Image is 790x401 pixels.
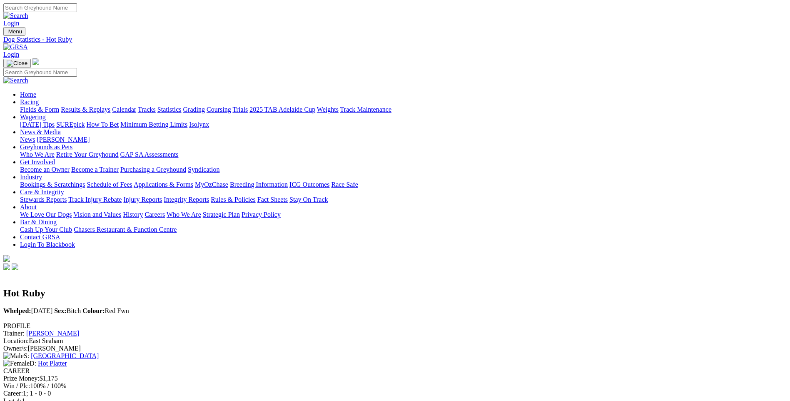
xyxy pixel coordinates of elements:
a: Greyhounds as Pets [20,143,72,150]
img: Female [3,360,30,367]
a: Weights [317,106,339,113]
a: Industry [20,173,42,180]
a: Rules & Policies [211,196,256,203]
a: SUREpick [56,121,85,128]
img: logo-grsa-white.png [3,255,10,262]
span: D: [3,360,36,367]
img: GRSA [3,43,28,51]
a: ICG Outcomes [289,181,329,188]
a: Stay On Track [289,196,328,203]
a: Who We Are [167,211,201,218]
a: Fact Sheets [257,196,288,203]
span: Prize Money: [3,375,40,382]
a: Care & Integrity [20,188,64,195]
a: Minimum Betting Limits [120,121,187,128]
a: Dog Statistics - Hot Ruby [3,36,787,43]
a: Vision and Values [73,211,121,218]
a: Racing [20,98,39,105]
div: PROFILE [3,322,787,330]
img: twitter.svg [12,263,18,270]
a: Injury Reports [123,196,162,203]
div: Care & Integrity [20,196,787,203]
a: [PERSON_NAME] [26,330,79,337]
a: How To Bet [87,121,119,128]
b: Sex: [54,307,66,314]
a: Calendar [112,106,136,113]
a: Coursing [207,106,231,113]
b: Whelped: [3,307,31,314]
a: History [123,211,143,218]
a: News & Media [20,128,61,135]
a: News [20,136,35,143]
a: Purchasing a Greyhound [120,166,186,173]
div: CAREER [3,367,787,375]
a: Privacy Policy [242,211,281,218]
a: Applications & Forms [134,181,193,188]
a: Bar & Dining [20,218,57,226]
span: S: [3,352,29,359]
div: [PERSON_NAME] [3,345,787,352]
img: Search [3,12,28,20]
a: Tracks [138,106,156,113]
a: Results & Replays [61,106,110,113]
div: Industry [20,181,787,188]
a: Isolynx [189,121,209,128]
a: Wagering [20,113,46,120]
span: [DATE] [3,307,52,314]
a: Fields & Form [20,106,59,113]
b: Colour: [82,307,105,314]
div: 1; 1 - 0 - 0 [3,390,787,397]
a: MyOzChase [195,181,228,188]
a: Cash Up Your Club [20,226,72,233]
a: Schedule of Fees [87,181,132,188]
input: Search [3,68,77,77]
a: Hot Platter [38,360,67,367]
a: Login To Blackbook [20,241,75,248]
a: Contact GRSA [20,233,60,241]
a: Become a Trainer [71,166,119,173]
a: Statistics [157,106,182,113]
a: Get Involved [20,158,55,165]
span: Red Fwn [82,307,129,314]
div: Bar & Dining [20,226,787,233]
a: Careers [145,211,165,218]
div: News & Media [20,136,787,143]
img: facebook.svg [3,263,10,270]
a: Become an Owner [20,166,70,173]
input: Search [3,3,77,12]
div: About [20,211,787,218]
span: Menu [8,28,22,35]
a: Integrity Reports [164,196,209,203]
button: Toggle navigation [3,27,25,36]
div: Racing [20,106,787,113]
a: GAP SA Assessments [120,151,179,158]
img: logo-grsa-white.png [32,58,39,65]
button: Toggle navigation [3,59,31,68]
a: 2025 TAB Adelaide Cup [249,106,315,113]
a: Chasers Restaurant & Function Centre [74,226,177,233]
div: $1,175 [3,375,787,382]
div: Wagering [20,121,787,128]
a: [GEOGRAPHIC_DATA] [31,352,99,359]
a: About [20,203,37,211]
a: Race Safe [331,181,358,188]
span: Career: [3,390,23,397]
a: [PERSON_NAME] [37,136,90,143]
a: Strategic Plan [203,211,240,218]
img: Male [3,352,24,360]
span: Bitch [54,307,81,314]
img: Search [3,77,28,84]
a: Login [3,20,19,27]
a: Retire Your Greyhound [56,151,119,158]
h2: Hot Ruby [3,288,787,299]
a: We Love Our Dogs [20,211,72,218]
span: Location: [3,337,29,344]
span: Win / Plc: [3,382,30,389]
div: Get Involved [20,166,787,173]
div: 100% / 100% [3,382,787,390]
a: Home [20,91,36,98]
a: Syndication [188,166,219,173]
div: East Seaham [3,337,787,345]
a: [DATE] Tips [20,121,55,128]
